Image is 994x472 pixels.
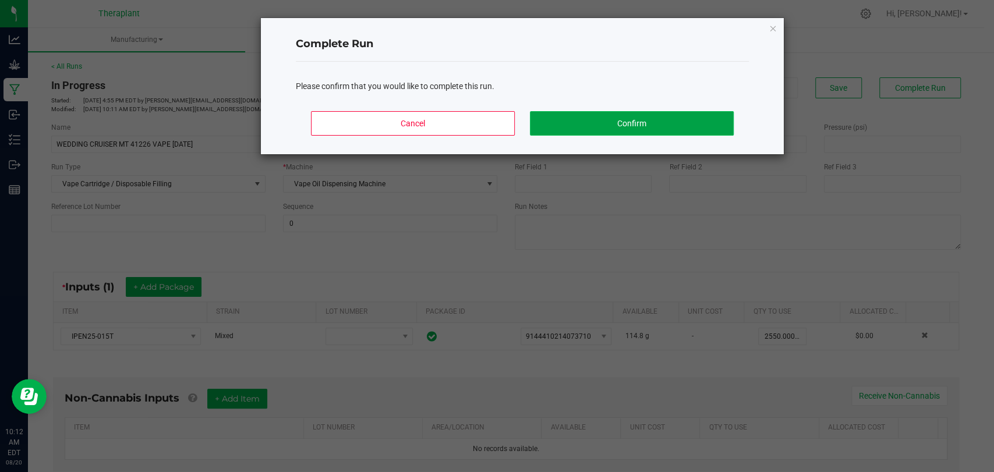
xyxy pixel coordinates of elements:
[12,379,47,414] iframe: Resource center
[530,111,734,136] button: Confirm
[296,37,749,52] h4: Complete Run
[769,21,777,35] button: Close
[296,80,749,93] div: Please confirm that you would like to complete this run.
[311,111,515,136] button: Cancel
